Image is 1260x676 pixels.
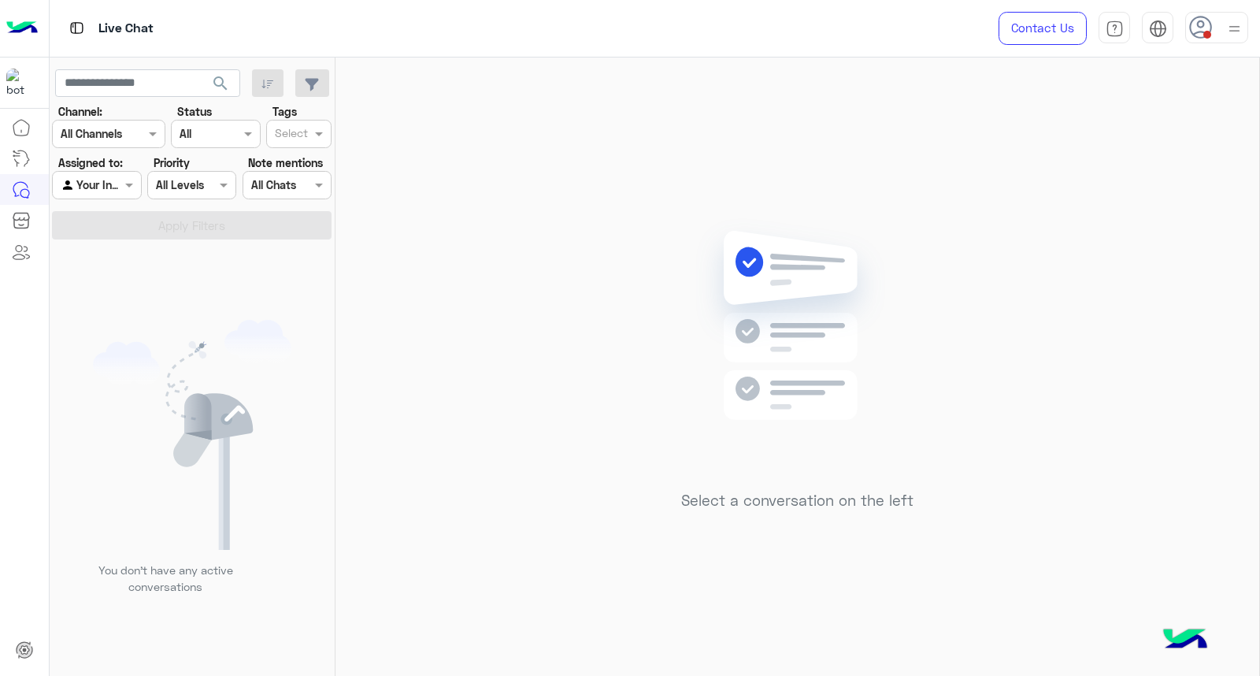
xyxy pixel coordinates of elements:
[6,12,38,45] img: Logo
[6,69,35,97] img: 1403182699927242
[1158,613,1213,668] img: hulul-logo.png
[1106,20,1124,38] img: tab
[1149,20,1167,38] img: tab
[86,562,245,596] p: You don’t have any active conversations
[1099,12,1130,45] a: tab
[52,211,332,240] button: Apply Filters
[67,18,87,38] img: tab
[58,103,102,120] label: Channel:
[98,18,154,39] p: Live Chat
[154,154,190,171] label: Priority
[93,320,291,550] img: empty users
[58,154,123,171] label: Assigned to:
[211,74,230,93] span: search
[681,492,913,510] h5: Select a conversation on the left
[1225,19,1244,39] img: profile
[272,124,308,145] div: Select
[202,69,240,103] button: search
[999,12,1087,45] a: Contact Us
[272,103,297,120] label: Tags
[684,218,911,480] img: no messages
[177,103,212,120] label: Status
[248,154,323,171] label: Note mentions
